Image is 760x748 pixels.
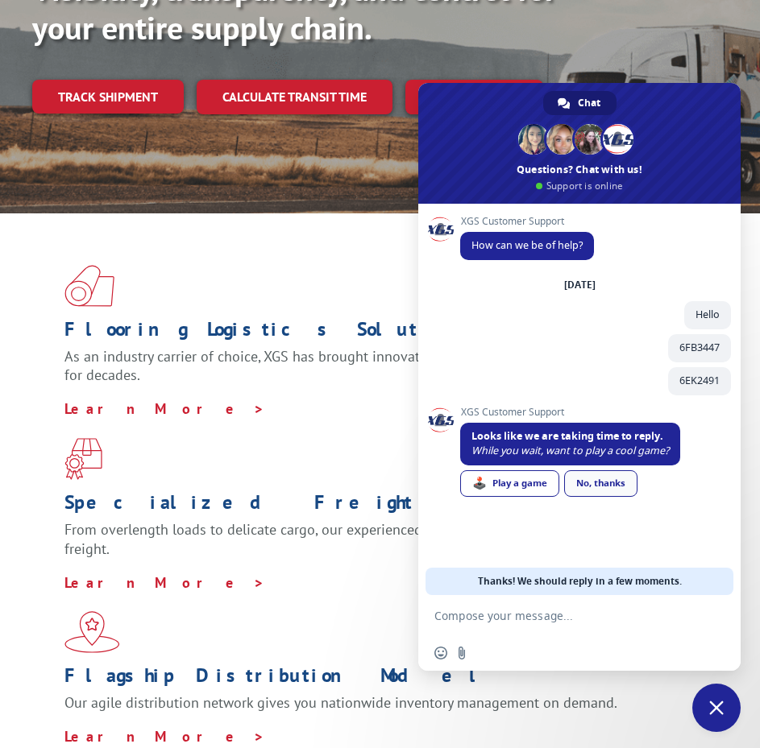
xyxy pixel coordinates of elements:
[64,611,120,653] img: xgs-icon-flagship-distribution-model-red
[32,80,184,114] a: Track shipment
[434,647,447,659] span: Insert an emoji
[564,470,637,497] div: No, thanks
[460,470,559,497] div: Play a game
[197,80,392,114] a: Calculate transit time
[64,520,683,573] p: From overlength loads to delicate cargo, our experienced staff knows the best way to move your fr...
[692,684,741,732] div: Close chat
[679,374,720,387] span: 6EK2491
[460,216,594,227] span: XGS Customer Support
[472,477,487,490] span: 🕹️
[455,647,468,659] span: Send a file
[64,320,683,347] h1: Flooring Logistics Solutions
[460,407,680,418] span: XGS Customer Support
[64,438,102,480] img: xgs-icon-focused-on-flooring-red
[405,80,543,114] a: XGS ASSISTANT
[471,429,663,443] span: Looks like we are taking time to reply.
[64,693,617,712] span: Our agile distribution network gives you nationwide inventory management on demand.
[478,568,682,595] span: Thanks! We should reply in a few moments.
[64,573,265,592] a: Learn More >
[471,238,583,252] span: How can we be of help?
[64,399,265,418] a: Learn More >
[64,493,683,520] h1: Specialized Freight Experts
[543,91,617,115] div: Chat
[471,444,669,457] span: While you wait, want to play a cool game?
[434,609,689,623] textarea: Compose your message...
[564,280,596,290] div: [DATE]
[64,347,665,385] span: As an industry carrier of choice, XGS has brought innovation and dedication to flooring logistics...
[578,91,600,115] span: Chat
[696,308,720,321] span: Hello
[64,666,683,693] h1: Flagship Distribution Model
[64,265,114,307] img: xgs-icon-total-supply-chain-intelligence-red
[679,341,720,354] span: 6FB3447
[64,727,265,746] a: Learn More >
